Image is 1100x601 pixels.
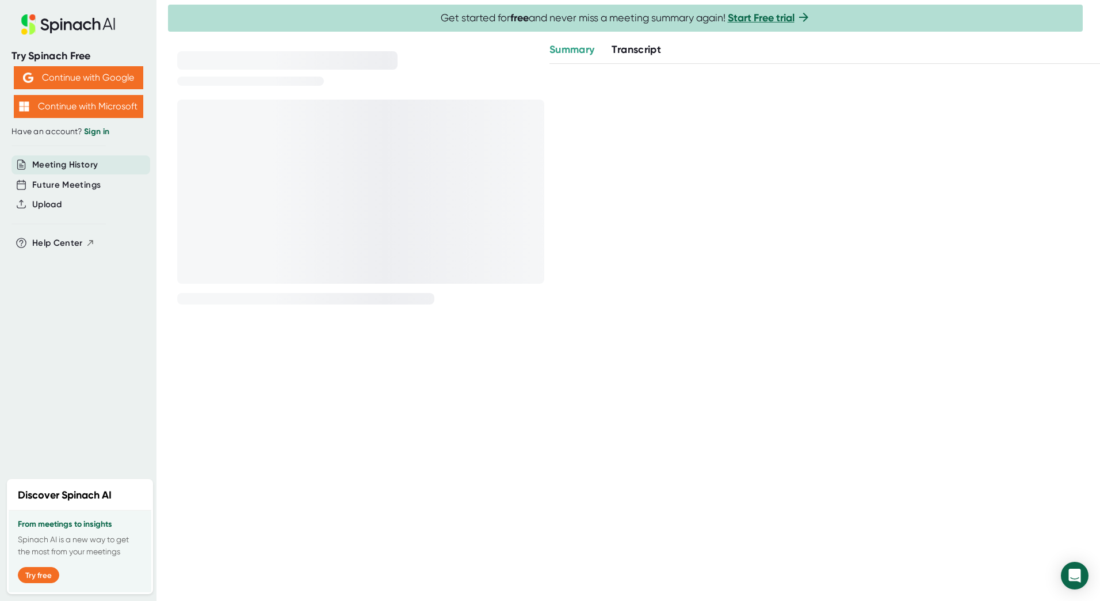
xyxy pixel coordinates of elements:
[510,12,529,24] b: free
[14,95,143,118] button: Continue with Microsoft
[18,567,59,583] button: Try free
[441,12,811,25] span: Get started for and never miss a meeting summary again!
[32,178,101,192] button: Future Meetings
[23,73,33,83] img: Aehbyd4JwY73AAAAAElFTkSuQmCC
[549,43,594,56] span: Summary
[14,66,143,89] button: Continue with Google
[84,127,109,136] a: Sign in
[32,237,83,250] span: Help Center
[32,237,95,250] button: Help Center
[18,534,142,558] p: Spinach AI is a new way to get the most from your meetings
[612,43,661,56] span: Transcript
[1061,562,1088,589] div: Open Intercom Messenger
[18,520,142,529] h3: From meetings to insights
[32,198,62,211] button: Upload
[32,158,98,172] button: Meeting History
[12,127,145,137] div: Have an account?
[12,50,145,63] div: Try Spinach Free
[728,12,795,24] a: Start Free trial
[18,488,112,503] h2: Discover Spinach AI
[549,42,594,58] button: Summary
[612,42,661,58] button: Transcript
